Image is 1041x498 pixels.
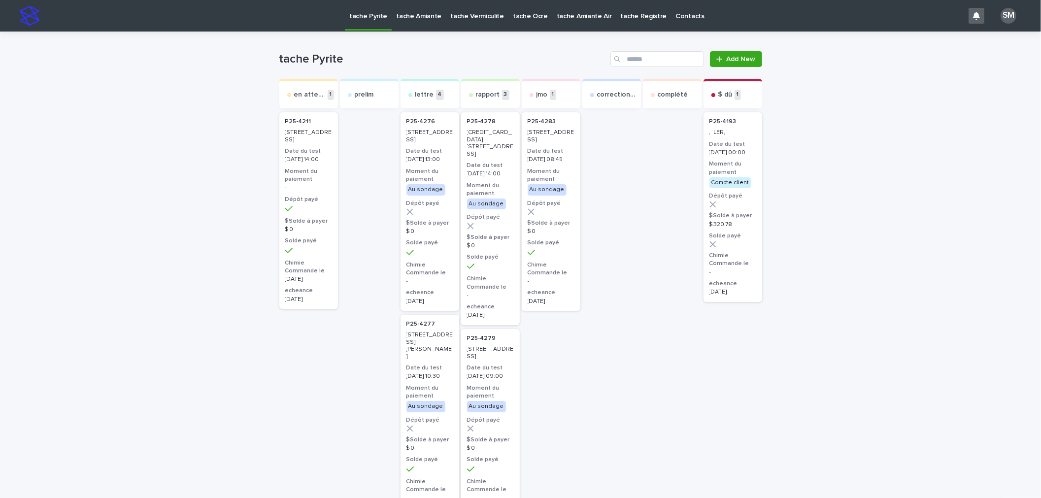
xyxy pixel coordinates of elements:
[285,217,332,225] h3: $Solde à payer
[406,156,453,163] p: [DATE] 13:00
[467,213,514,221] h3: Dépôt payé
[467,346,514,360] p: [STREET_ADDRESS]
[436,90,444,100] p: 4
[406,278,453,285] p: -
[406,416,453,424] h3: Dépôt payé
[1001,8,1016,24] div: SM
[727,56,756,63] span: Add New
[597,91,637,99] p: correction exp
[528,219,574,227] h3: $Solde à payer
[528,261,574,277] h3: Chimie Commande le
[401,112,459,311] a: P25-4276 [STREET_ADDRESS]Date du test[DATE] 13:00Moment du paiementAu sondageDépôt payé$Solde à p...
[406,228,453,235] p: $ 0
[709,192,756,200] h3: Dépôt payé
[328,90,334,100] p: 1
[710,51,762,67] a: Add New
[467,335,496,342] p: P25-4279
[709,149,756,156] p: [DATE] 00:00
[406,332,453,360] p: [STREET_ADDRESS][PERSON_NAME]
[528,199,574,207] h3: Dépôt payé
[406,219,453,227] h3: $Solde à payer
[709,280,756,288] h3: echeance
[406,456,453,464] h3: Solde payé
[285,156,332,163] p: [DATE] 14:00
[528,228,574,235] p: $ 0
[355,91,374,99] p: prelim
[285,196,332,203] h3: Dépôt payé
[528,156,574,163] p: [DATE] 08:45
[406,147,453,155] h3: Date du test
[528,184,567,195] div: Au sondage
[528,289,574,297] h3: echeance
[718,91,733,99] p: $ dû
[285,237,332,245] h3: Solde payé
[467,242,514,249] p: $ 0
[467,182,514,198] h3: Moment du paiement
[709,160,756,176] h3: Moment du paiement
[467,162,514,169] h3: Date du test
[285,287,332,295] h3: echeance
[709,118,737,125] p: P25-4193
[467,416,514,424] h3: Dépôt payé
[285,184,332,191] p: -
[406,478,453,494] h3: Chimie Commande le
[285,259,332,275] h3: Chimie Commande le
[467,292,514,299] p: -
[406,261,453,277] h3: Chimie Commande le
[467,312,514,319] p: [DATE]
[528,167,574,183] h3: Moment du paiement
[406,321,436,328] p: P25-4277
[550,90,556,100] p: 1
[476,91,500,99] p: rapport
[467,118,496,125] p: P25-4278
[709,232,756,240] h3: Solde payé
[528,147,574,155] h3: Date du test
[406,184,445,195] div: Au sondage
[522,112,580,311] a: P25-4283 [STREET_ADDRESS]Date du test[DATE] 08:45Moment du paiementAu sondageDépôt payé$Solde à p...
[709,269,756,276] p: -
[406,401,445,412] div: Au sondage
[537,91,548,99] p: jmo
[709,177,751,188] div: Compte client
[467,456,514,464] h3: Solde payé
[467,401,506,412] div: Au sondage
[279,52,607,66] h1: tache Pyrite
[528,129,574,143] p: [STREET_ADDRESS]
[467,384,514,400] h3: Moment du paiement
[709,221,756,228] p: $ 320.78
[735,90,741,100] p: 1
[467,275,514,291] h3: Chimie Commande le
[467,199,506,209] div: Au sondage
[610,51,704,67] input: Search
[467,373,514,380] p: [DATE] 09:00
[406,118,436,125] p: P25-4276
[406,129,453,143] p: [STREET_ADDRESS]
[704,112,762,302] a: P25-4193 , LER,Date du test[DATE] 00:00Moment du paiementCompte clientDépôt payé$Solde à payer$ 3...
[467,170,514,177] p: [DATE] 14:00
[406,384,453,400] h3: Moment du paiement
[467,129,514,158] p: [CREDIT_CARD_DATA][STREET_ADDRESS]
[467,233,514,241] h3: $Solde à payer
[406,239,453,247] h3: Solde payé
[502,90,509,100] p: 3
[285,296,332,303] p: [DATE]
[709,140,756,148] h3: Date du test
[467,436,514,444] h3: $Solde à payer
[709,212,756,220] h3: $Solde à payer
[406,298,453,305] p: [DATE]
[285,276,332,283] p: [DATE]
[406,364,453,372] h3: Date du test
[406,445,453,452] p: $ 0
[528,118,556,125] p: P25-4283
[415,91,434,99] p: lettre
[406,289,453,297] h3: echeance
[294,91,326,99] p: en attente
[528,298,574,305] p: [DATE]
[285,147,332,155] h3: Date du test
[279,112,338,309] a: P25-4211 [STREET_ADDRESS]Date du test[DATE] 14:00Moment du paiement-Dépôt payé$Solde à payer$ 0So...
[285,167,332,183] h3: Moment du paiement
